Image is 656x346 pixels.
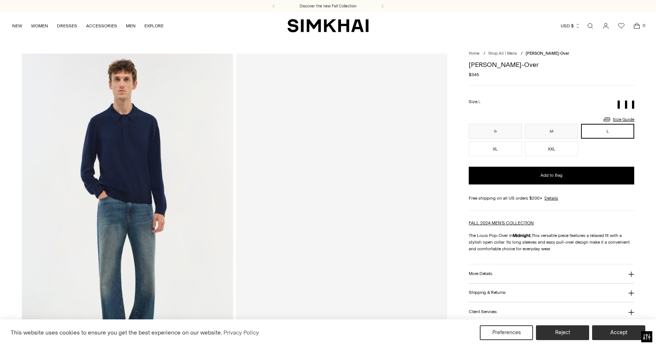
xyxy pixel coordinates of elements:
[561,18,580,34] button: USD $
[469,71,479,78] span: $345
[469,124,522,139] button: S
[488,51,517,56] a: Shop All | Mens
[478,99,481,104] span: L
[469,61,634,68] h1: [PERSON_NAME]-Over
[469,284,634,302] button: Shipping & Returns
[484,51,485,57] div: /
[11,329,222,336] span: This website uses cookies to ensure you get the best experience on our website.
[469,98,481,105] label: Size:
[287,18,369,33] a: SIMKHAI
[57,18,77,34] a: DRESSES
[598,18,613,33] a: Go to the account page
[469,195,634,201] div: Free shipping on all US orders $200+
[544,195,558,201] a: Details
[540,172,563,179] span: Add to Bag
[581,124,634,139] button: L
[469,51,479,56] a: Home
[521,51,523,57] div: /
[583,18,598,33] a: Open search modal
[513,233,532,238] strong: Midnight.
[469,264,634,283] button: More Details
[126,18,136,34] a: MEN
[469,271,492,276] h3: More Details
[480,325,533,340] button: Preferences
[469,167,634,184] button: Add to Bag
[300,3,356,9] a: Discover the new Fall Collection
[222,327,260,338] a: Privacy Policy (opens in a new tab)
[469,220,534,225] a: FALL 2024 MEN'S COLLECTION
[629,18,644,33] a: Open cart modal
[640,22,647,29] span: 0
[144,18,164,34] a: EXPLORE
[602,115,634,124] a: Size Guide
[31,18,48,34] a: WOMEN
[525,124,578,139] button: M
[469,51,634,57] nav: breadcrumbs
[592,325,645,340] button: Accept
[614,18,629,33] a: Wishlist
[12,18,22,34] a: NEW
[86,18,117,34] a: ACCESSORIES
[536,325,589,340] button: Reject
[469,302,634,321] button: Client Services
[469,309,497,314] h3: Client Services
[469,290,506,295] h3: Shipping & Returns
[469,142,522,156] button: XL
[469,232,634,252] p: The Louis Pop-Over in This versatile piece features a relaxed fit with a stylish open collar. Its...
[525,142,578,156] button: XXL
[526,51,569,56] span: [PERSON_NAME]-Over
